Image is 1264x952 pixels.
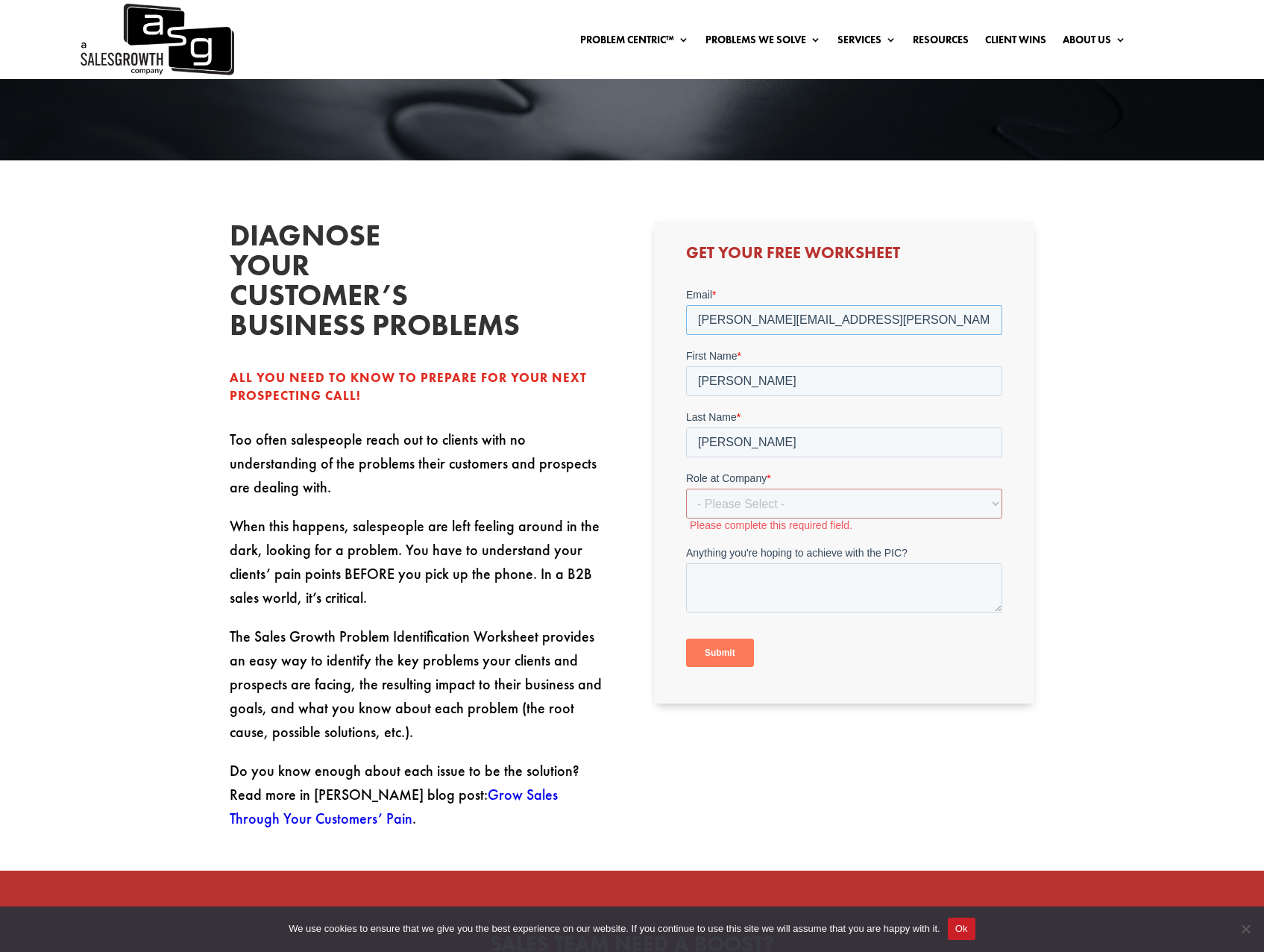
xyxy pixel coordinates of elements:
[230,624,610,759] p: The Sales Growth Problem Identification Worksheet provides an easy way to identify the key proble...
[230,221,453,348] h2: Diagnose your customer’s business problems
[686,245,1002,269] h3: Get Your Free Worksheet
[686,287,1002,680] iframe: Form 0
[1063,34,1126,51] a: About Us
[289,921,940,936] span: We use cookies to ensure that we give you the best experience on our website. If you continue to ...
[580,34,689,51] a: Problem Centric™
[1238,921,1253,936] span: No
[913,34,969,51] a: Resources
[230,785,558,828] a: Grow Sales Through Your Customers’ Pain
[985,34,1046,51] a: Client Wins
[837,34,896,51] a: Services
[230,514,610,624] p: When this happens, salespeople are left feeling around in the dark, looking for a problem. You ha...
[230,369,610,405] div: All you need to know to prepare for your next prospecting call!
[230,759,610,830] p: Do you know enough about each issue to be the solution? Read more in [PERSON_NAME] blog post: .
[705,34,821,51] a: Problems We Solve
[948,918,975,940] button: Ok
[230,428,610,514] p: Too often salespeople reach out to clients with no understanding of the problems their customers ...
